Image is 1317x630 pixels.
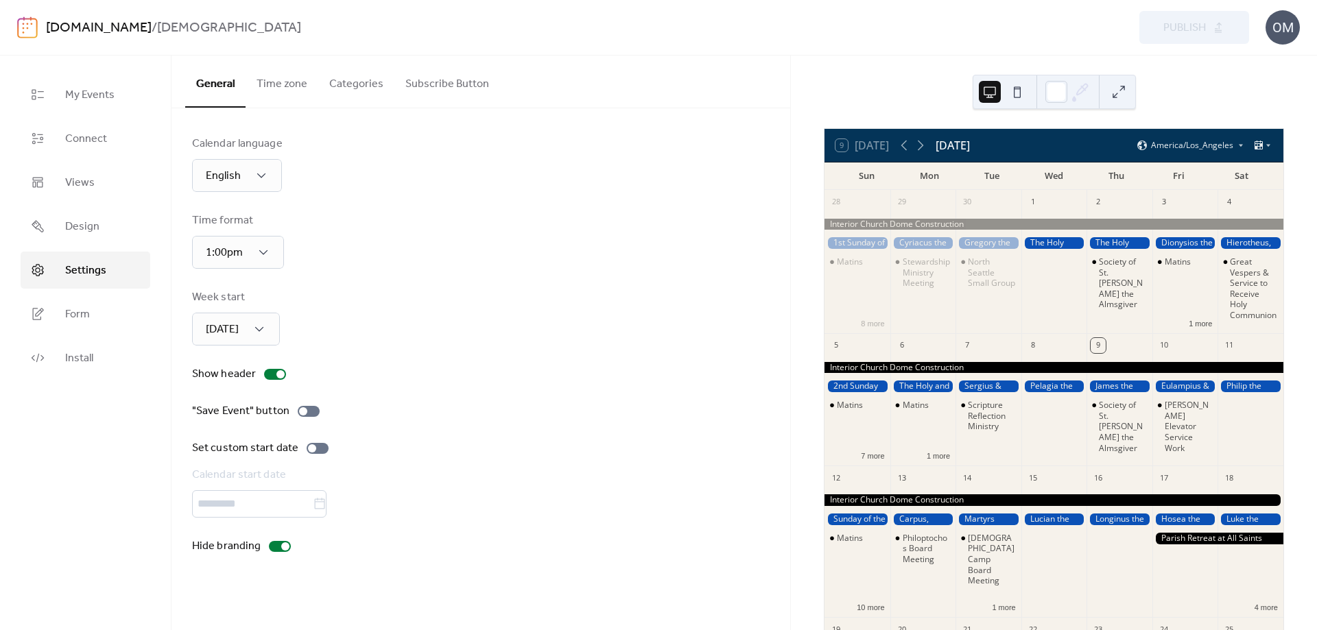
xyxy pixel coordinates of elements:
[1085,162,1148,190] div: Thu
[956,237,1021,249] div: Gregory the Illuminator, Bishop of Armenia
[185,56,246,108] button: General
[936,137,970,154] div: [DATE]
[890,400,956,411] div: Matins
[1183,317,1218,328] button: 1 more
[1025,470,1041,485] div: 15
[824,380,890,392] div: 2nd Sunday of Luke
[192,366,256,383] div: Show header
[394,56,500,106] button: Subscribe Button
[960,162,1023,190] div: Tue
[960,338,975,353] div: 7
[898,162,960,190] div: Mon
[21,76,150,113] a: My Events
[1023,162,1085,190] div: Wed
[829,195,844,210] div: 28
[894,470,910,485] div: 13
[956,380,1021,392] div: Sergius & Bacchus the Great Martyrs of Syria
[824,494,1283,506] div: Interior Church Dome Construction
[21,164,150,201] a: Views
[1266,10,1300,45] div: OM
[1087,380,1152,392] div: James the Apostle, son of Alphaeus
[17,16,38,38] img: logo
[65,131,107,147] span: Connect
[960,470,975,485] div: 14
[1218,256,1283,321] div: Great Vespers & Service to Receive Holy Communion
[65,87,115,104] span: My Events
[824,219,1283,230] div: Interior Church Dome Construction
[968,256,1016,289] div: North Seattle Small Group
[890,533,956,565] div: Philoptochos Board Meeting
[1249,601,1283,612] button: 4 more
[1218,380,1283,392] div: Philip the Apostle of the 70, one of the 7 Deacons
[1165,256,1191,267] div: Matins
[837,400,863,411] div: Matins
[192,289,277,306] div: Week start
[824,362,1283,374] div: Interior Church Dome Construction
[1165,400,1213,453] div: [PERSON_NAME] Elevator Service Work
[1087,237,1152,249] div: The Holy Hieromartyr Cyprian and the Virgin Martyr Justina
[1222,195,1237,210] div: 4
[65,306,90,323] span: Form
[1099,256,1147,310] div: Society of St. [PERSON_NAME] the Almsgiver
[1087,513,1152,525] div: Longinus the Centurion
[1151,141,1233,149] span: America/Los_Angeles
[206,319,239,340] span: [DATE]
[956,256,1021,289] div: North Seattle Small Group
[192,538,261,555] div: Hide branding
[960,195,975,210] div: 30
[157,15,301,41] b: [DEMOGRAPHIC_DATA]
[65,219,99,235] span: Design
[65,350,93,367] span: Install
[829,338,844,353] div: 5
[206,165,241,186] span: English
[192,440,298,457] div: Set custom start date
[1218,513,1283,525] div: Luke the Evangelist
[855,317,890,328] button: 8 more
[1222,470,1237,485] div: 18
[21,252,150,289] a: Settings
[824,256,890,267] div: Matins
[1025,195,1041,210] div: 1
[837,256,863,267] div: Matins
[21,295,150,332] a: Form
[824,400,890,411] div: Matins
[1021,237,1087,249] div: The Holy Protection of the Theotokos
[152,15,157,41] b: /
[1156,195,1172,210] div: 3
[968,533,1016,586] div: [DEMOGRAPHIC_DATA] Camp Board Meeting
[1091,338,1106,353] div: 9
[894,195,910,210] div: 29
[1025,338,1041,353] div: 8
[894,338,910,353] div: 6
[1087,400,1152,453] div: Society of St. John the Almsgiver
[1152,400,1218,453] div: Otis Elevator Service Work
[824,237,890,249] div: 1st Sunday of Luke
[318,56,394,106] button: Categories
[65,175,95,191] span: Views
[890,256,956,289] div: Stewardship Ministry Meeting
[246,56,318,106] button: Time zone
[1222,338,1237,353] div: 11
[1152,533,1283,544] div: Parish Retreat at All Saints Camp
[1021,513,1087,525] div: Lucian the Martyr of Antioch
[851,601,890,612] button: 10 more
[986,601,1021,612] button: 1 more
[1148,162,1210,190] div: Fri
[1091,195,1106,210] div: 2
[1152,256,1218,267] div: Matins
[890,513,956,525] div: Carpus, Papylus, Agathodorus, & Agathonica, the Martyrs of Pergamus
[837,533,863,544] div: Matins
[829,470,844,485] div: 12
[206,242,243,263] span: 1:00pm
[968,400,1016,432] div: Scripture Reflection Ministry
[855,449,890,461] button: 7 more
[903,400,929,411] div: Matins
[956,513,1021,525] div: Martyrs Nazarius, Gervasius, Protasius, & Celsus
[1021,380,1087,392] div: Pelagia the Righteous
[192,136,283,152] div: Calendar language
[1230,256,1278,321] div: Great Vespers & Service to Receive Holy Communion
[1152,380,1218,392] div: Eulampius & Eulampia the Martyrs
[1091,470,1106,485] div: 16
[21,208,150,245] a: Design
[1152,237,1218,249] div: Dionysios the Areopagite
